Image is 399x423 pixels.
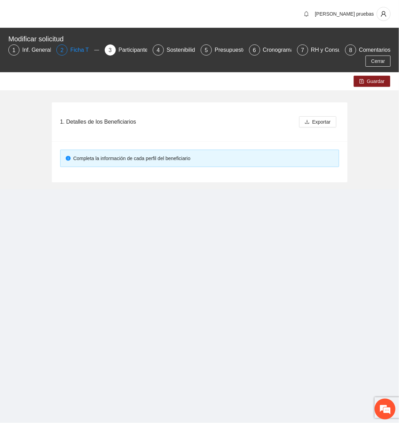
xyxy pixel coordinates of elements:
span: Cerrar [371,57,385,65]
div: Presupuesto [215,44,252,56]
span: bell [301,11,312,17]
textarea: Escriba su mensaje y pulse “Intro” [3,190,133,214]
span: [PERSON_NAME] pruebas [315,11,374,17]
div: Ficha T [70,44,94,56]
div: Comentarios [359,44,391,56]
div: Inf. General [22,44,57,56]
button: Cerrar [366,56,391,67]
span: save [359,79,364,84]
span: Guardar [367,77,385,85]
div: 8Comentarios [345,44,391,56]
div: 7RH y Consultores [297,44,340,56]
span: 1 [13,47,16,53]
div: Minimizar ventana de chat en vivo [114,3,131,20]
span: user [377,11,390,17]
div: 5Presupuesto [201,44,243,56]
span: 5 [205,47,208,53]
div: Participantes [119,44,157,56]
span: Exportar [312,118,331,126]
div: 2Ficha T [56,44,99,56]
span: info-circle [66,156,71,161]
div: 1. Detalles de los Beneficiarios [60,112,296,132]
div: 3Participantes [105,44,147,56]
button: saveGuardar [354,76,390,87]
span: 8 [349,47,352,53]
div: 1Inf. General [8,44,51,56]
span: 4 [157,47,160,53]
div: Completa la información de cada perfil del beneficiario [73,155,334,162]
button: user [377,7,391,21]
div: Modificar solicitud [8,33,386,44]
div: 4Sostenibilidad [153,44,195,56]
div: Sostenibilidad [167,44,207,56]
span: Estamos en línea. [40,93,96,163]
span: download [305,119,310,125]
div: Cronograma [263,44,300,56]
span: 3 [109,47,112,53]
button: bell [301,8,312,19]
div: Chatee con nosotros ahora [36,35,117,44]
button: downloadExportar [299,116,336,127]
span: 2 [61,47,64,53]
div: RH y Consultores [311,44,360,56]
span: 6 [253,47,256,53]
span: 7 [301,47,304,53]
div: 6Cronograma [249,44,292,56]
